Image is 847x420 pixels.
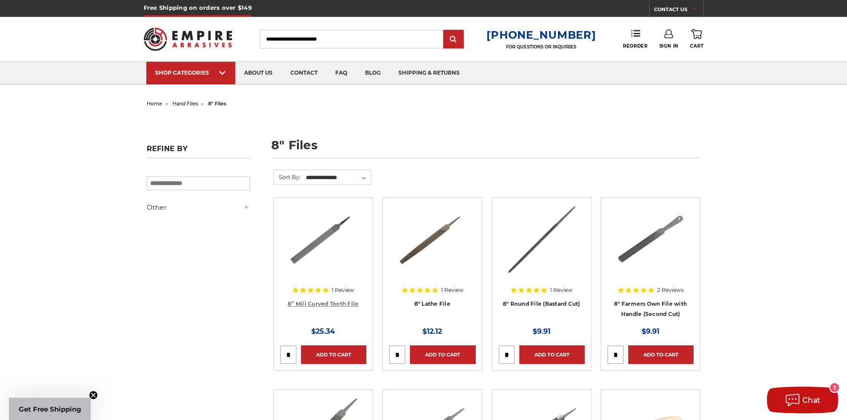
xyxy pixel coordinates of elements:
[615,204,686,275] img: 8 Inch Axe File with Handle
[147,100,162,107] a: home
[414,300,450,307] a: 8" Lathe File
[271,139,701,158] h1: 8" files
[9,398,91,420] div: Get Free ShippingClose teaser
[19,405,81,413] span: Get Free Shipping
[550,288,573,293] span: 1 Review
[144,22,233,56] img: Empire Abrasives
[208,100,226,107] span: 8" files
[356,62,389,84] a: blog
[301,345,366,364] a: Add to Cart
[445,31,462,48] input: Submit
[89,391,98,400] button: Close teaser
[305,171,371,184] select: Sort By:
[389,204,475,290] a: 8 Inch Lathe File, Single Cut
[274,170,301,184] label: Sort By:
[659,43,678,49] span: Sign In
[690,43,703,49] span: Cart
[155,69,226,76] div: SHOP CATEGORIES
[657,288,684,293] span: 2 Reviews
[281,62,326,84] a: contact
[280,204,366,290] a: 8" Mill Curved Tooth File with Tang
[506,204,578,275] img: 8 Inch Round File Bastard Cut, Double Cut
[326,62,356,84] a: faq
[503,300,580,307] a: 8" Round File (Bastard Cut)
[288,204,359,275] img: 8" Mill Curved Tooth File with Tang
[767,387,838,413] button: Chat
[311,327,335,336] span: $25.34
[235,62,281,84] a: about us
[486,44,596,50] p: FOR QUESTIONS OR INQUIRIES
[642,327,659,336] span: $9.91
[397,204,468,275] img: 8 Inch Lathe File, Single Cut
[389,62,469,84] a: shipping & returns
[614,300,687,317] a: 8" Farmers Own File with Handle (Second Cut)
[628,345,694,364] a: Add to Cart
[498,204,585,290] a: 8 Inch Round File Bastard Cut, Double Cut
[410,345,475,364] a: Add to Cart
[830,383,839,392] div: 1
[288,300,358,307] a: 8” Mill Curved Tooth File
[654,4,703,17] a: CONTACT US
[607,204,694,290] a: 8 Inch Axe File with Handle
[803,396,821,404] span: Chat
[147,202,250,213] h5: Other
[422,327,442,336] span: $12.12
[623,43,647,49] span: Reorder
[623,29,647,48] a: Reorder
[486,28,596,41] a: [PHONE_NUMBER]
[690,29,703,49] a: Cart
[332,288,354,293] span: 1 Review
[533,327,550,336] span: $9.91
[173,100,198,107] a: hand files
[441,288,464,293] span: 1 Review
[147,144,250,158] h5: Refine by
[519,345,585,364] a: Add to Cart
